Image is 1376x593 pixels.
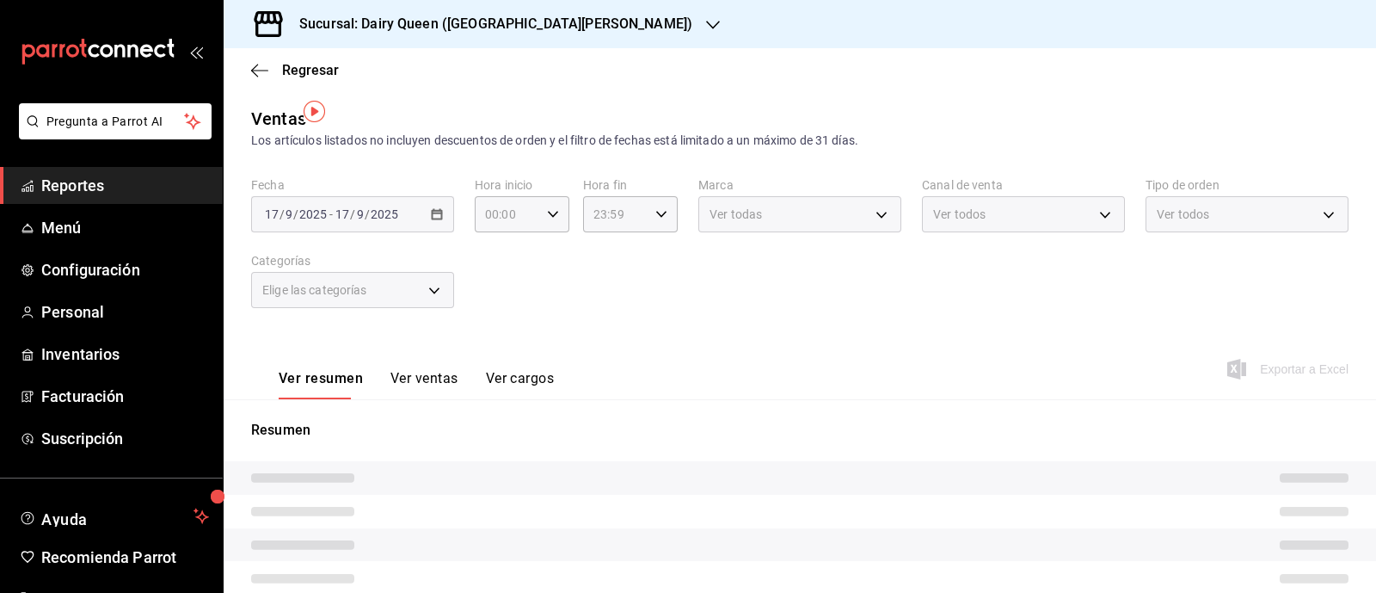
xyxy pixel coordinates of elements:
[251,132,1348,150] div: Los artículos listados no incluyen descuentos de orden y el filtro de fechas está limitado a un m...
[370,207,399,221] input: ----
[293,207,298,221] span: /
[189,45,203,59] button: open_drawer_menu
[41,546,209,569] span: Recomienda Parrot
[304,101,325,122] img: Tooltip marker
[12,125,212,143] a: Pregunta a Parrot AI
[251,420,1348,441] p: Resumen
[1146,179,1348,191] label: Tipo de orden
[933,206,986,223] span: Ver todos
[286,14,692,34] h3: Sucursal: Dairy Queen ([GEOGRAPHIC_DATA][PERSON_NAME])
[335,207,350,221] input: --
[279,370,363,399] button: Ver resumen
[1157,206,1209,223] span: Ver todos
[475,179,569,191] label: Hora inicio
[285,207,293,221] input: --
[41,258,209,281] span: Configuración
[251,62,339,78] button: Regresar
[356,207,365,221] input: --
[282,62,339,78] span: Regresar
[350,207,355,221] span: /
[19,103,212,139] button: Pregunta a Parrot AI
[365,207,370,221] span: /
[251,179,454,191] label: Fecha
[41,216,209,239] span: Menú
[46,113,185,131] span: Pregunta a Parrot AI
[41,300,209,324] span: Personal
[41,427,209,450] span: Suscripción
[279,207,285,221] span: /
[41,385,209,408] span: Facturación
[698,179,901,191] label: Marca
[486,370,555,399] button: Ver cargos
[390,370,458,399] button: Ver ventas
[41,343,209,366] span: Inventarios
[251,106,306,132] div: Ventas
[329,207,333,221] span: -
[298,207,328,221] input: ----
[279,370,554,399] div: navigation tabs
[264,207,279,221] input: --
[41,506,187,527] span: Ayuda
[922,179,1125,191] label: Canal de venta
[583,179,678,191] label: Hora fin
[262,281,367,299] span: Elige las categorías
[41,174,209,197] span: Reportes
[709,206,762,223] span: Ver todas
[251,255,454,267] label: Categorías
